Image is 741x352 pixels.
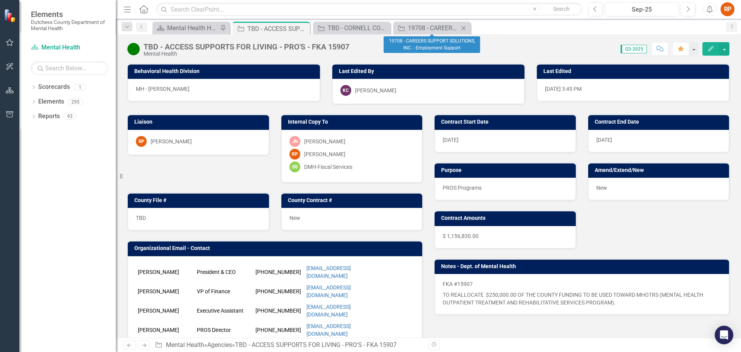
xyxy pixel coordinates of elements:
a: Scorecards [38,83,70,92]
div: [DATE] 3:45 PM [537,79,729,101]
h3: Organizational Email - Contact [134,245,418,251]
div: [PERSON_NAME] [355,87,396,94]
a: [EMAIL_ADDRESS][DOMAIN_NAME] [306,265,351,279]
span: New [289,215,300,221]
td: [PERSON_NAME] [136,320,195,340]
a: Reports [38,112,60,121]
div: 93 [64,113,76,120]
h3: County Contract # [288,197,419,203]
h3: County File # [134,197,265,203]
td: [PERSON_NAME] [136,301,195,320]
div: KC [340,85,351,96]
span: Search [553,6,570,12]
a: Mental Health [166,341,204,349]
h3: Amend/Extend/New [595,167,726,173]
button: Search [542,4,580,15]
span: $ 1,156,830.00 [443,233,479,239]
div: 19708 - CAREERS SUPPORT SOLUTIONS, INC. - Employment Support [408,23,459,33]
div: 295 [68,99,83,105]
h3: Internal Copy To [288,119,419,125]
td: [PHONE_NUMBER] [254,262,305,282]
span: [DATE] [596,137,612,143]
div: [PERSON_NAME] [151,138,192,145]
p: PROS Programs [443,184,568,192]
td: [PERSON_NAME] [136,282,195,301]
p: TO REALLOCATE $250,000.00 OF THE COUNTY FUNDING TO BE USED TOWARD MHOTRS (MENTAL HEALTH OUTPATIEN... [443,289,721,306]
div: JN [289,136,300,147]
div: [PERSON_NAME] [304,138,345,145]
img: Active [127,43,140,55]
div: Mental Health Home Page [167,23,218,33]
div: Sep-25 [607,5,676,14]
td: [PERSON_NAME] [136,262,195,282]
a: Elements [38,97,64,106]
h3: Contract End Date [595,119,726,125]
h3: Contract Amounts [441,215,572,221]
span: [DATE] [443,137,458,143]
td: [PHONE_NUMBER] [254,301,305,320]
div: RP [136,136,147,147]
td: VP of Finance [195,282,254,301]
span: TBD [136,215,146,221]
a: [EMAIL_ADDRESS][DOMAIN_NAME] [306,323,351,337]
h3: Contract Start Date [441,119,572,125]
span: New [596,185,607,191]
h3: Behavioral Health Division [134,68,316,74]
td: Executive Assistant [195,301,254,320]
div: DMH-Fiscal Services [304,163,352,171]
a: Agencies [207,341,232,349]
a: [EMAIL_ADDRESS][DOMAIN_NAME] [306,304,351,318]
button: RP [721,2,734,16]
h3: Last Edited By [339,68,521,74]
td: PROS Director [195,320,254,340]
h3: Last Edited [543,68,725,74]
img: ClearPoint Strategy [4,9,17,22]
a: TBD - CORNELL COOPERATIVE EXTENSION DUTCHESS COUNTY - Parenting Education Classes-FKA 16145 [315,23,388,33]
h3: Purpose [441,167,572,173]
td: [PHONE_NUMBER] [254,282,305,301]
td: President & CEO [195,262,254,282]
td: [PHONE_NUMBER] [254,320,305,340]
span: Elements [31,10,108,19]
div: TBD - ACCESS SUPPORTS FOR LIVING - PRO'S - FKA 15907 [247,24,308,34]
h3: Notes - Dept. of Mental Health [441,264,725,269]
div: 19708 - CAREERS SUPPORT SOLUTIONS, INC. - Employment Support [384,36,480,53]
div: » » [155,341,423,350]
div: Open Intercom Messenger [715,326,733,344]
div: [PERSON_NAME] [304,150,345,158]
button: Sep-25 [605,2,679,16]
span: MH - [PERSON_NAME] [136,86,189,92]
h3: Liaison [134,119,265,125]
div: 1 [74,84,86,90]
a: Mental Health Home Page [154,23,218,33]
a: 19708 - CAREERS SUPPORT SOLUTIONS, INC. - Employment Support [395,23,459,33]
a: Mental Health [31,43,108,52]
div: RP [289,149,300,160]
div: DS [289,162,300,172]
small: Dutchess County Department of Mental Health [31,19,108,32]
div: TBD - CORNELL COOPERATIVE EXTENSION DUTCHESS COUNTY - Parenting Education Classes-FKA 16145 [328,23,388,33]
div: TBD - ACCESS SUPPORTS FOR LIVING - PRO'S - FKA 15907 [144,43,349,51]
div: TBD - ACCESS SUPPORTS FOR LIVING - PRO'S - FKA 15907 [235,341,397,349]
input: Search ClearPoint... [156,3,582,16]
span: Q3-2025 [621,45,647,53]
a: [EMAIL_ADDRESS][DOMAIN_NAME] [306,284,351,298]
p: FKA #15907 [443,280,721,289]
div: Mental Health [144,51,349,57]
input: Search Below... [31,61,108,75]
